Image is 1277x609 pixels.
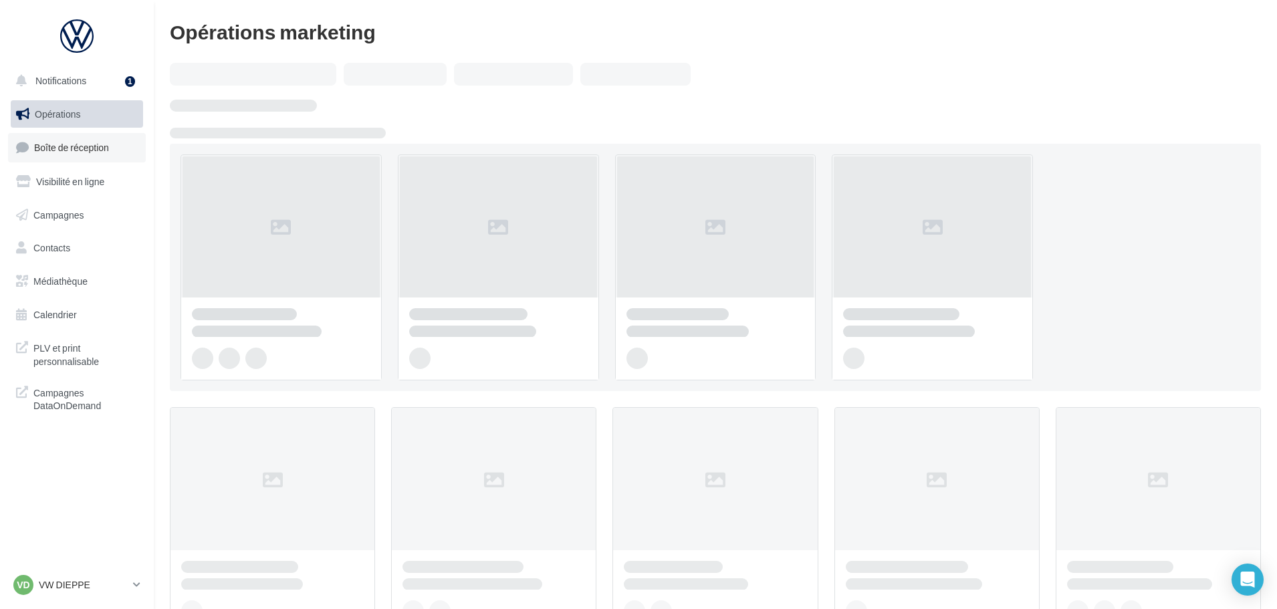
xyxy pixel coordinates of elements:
a: VD VW DIEPPE [11,572,143,598]
span: Calendrier [33,309,77,320]
span: Contacts [33,242,70,253]
span: PLV et print personnalisable [33,339,138,368]
a: Visibilité en ligne [8,168,146,196]
span: Opérations [35,108,80,120]
span: Campagnes DataOnDemand [33,384,138,412]
span: Notifications [35,75,86,86]
div: Opérations marketing [170,21,1261,41]
div: Open Intercom Messenger [1232,564,1264,596]
span: Médiathèque [33,275,88,287]
a: PLV et print personnalisable [8,334,146,373]
a: Calendrier [8,301,146,329]
p: VW DIEPPE [39,578,128,592]
a: Médiathèque [8,267,146,295]
div: 1 [125,76,135,87]
span: Visibilité en ligne [36,176,104,187]
span: Boîte de réception [34,142,109,153]
a: Campagnes [8,201,146,229]
span: VD [17,578,29,592]
a: Contacts [8,234,146,262]
a: Boîte de réception [8,133,146,162]
button: Notifications 1 [8,67,140,95]
span: Campagnes [33,209,84,220]
a: Opérations [8,100,146,128]
a: Campagnes DataOnDemand [8,378,146,418]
